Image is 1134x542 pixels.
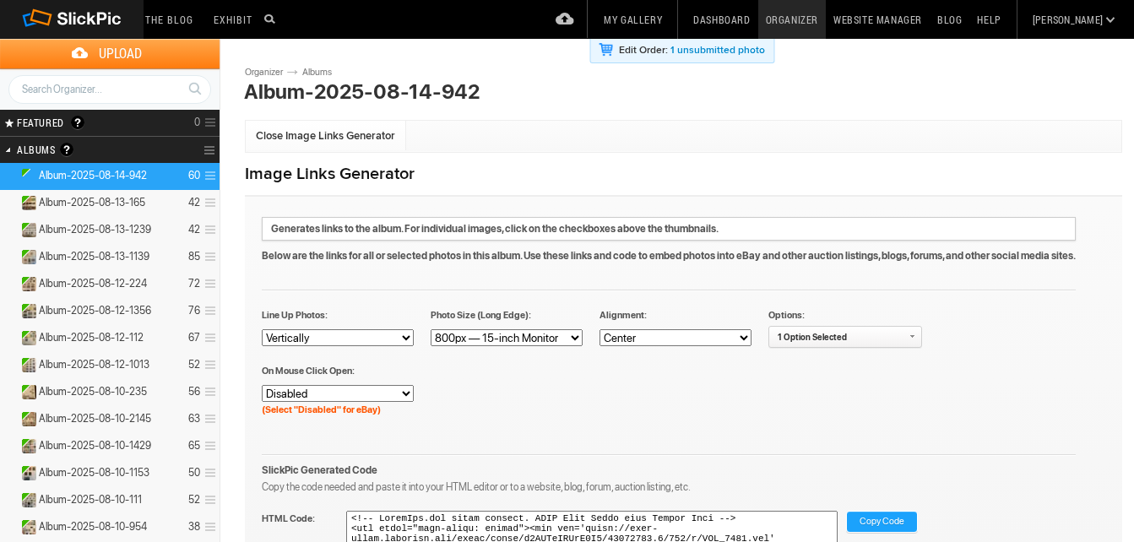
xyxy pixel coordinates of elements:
span: Alignment: [600,307,684,326]
span: (Select "Disabled" for eBay) [262,402,346,420]
ins: Public Album [14,412,37,426]
ins: Public Album [14,520,37,534]
input: Search Organizer... [8,75,211,104]
span: Album-2025-08-10-954 [39,520,147,534]
span: Album-2025-08-12-112 [39,331,144,344]
a: Expand [2,385,18,398]
ins: Public Album [14,196,37,210]
a: Close Image Links Generator [246,121,406,150]
span: Album-2025-08-10-235 [39,385,147,398]
span: Album-2025-08-12-1356 [39,304,151,317]
ins: Public Album [14,277,37,291]
span: Photo Size (Long Edge): [431,307,515,326]
a: Search [179,74,210,103]
span: Copy Code [860,512,904,534]
a: Expand [2,493,18,506]
ins: Public Album [14,169,37,183]
span: Album-2025-08-10-1429 [39,439,151,453]
a: Expand [2,520,18,533]
ins: Public Album [14,223,37,237]
a: Expand [2,466,18,479]
ins: Public Album [14,331,37,345]
ins: Public Album [14,466,37,480]
span: Album-2025-08-10-2145 [39,412,151,425]
a: Expand [2,223,18,236]
a: Albums [298,66,349,79]
a: Expand [2,277,18,290]
a: Expand [2,196,18,209]
span: Album-2025-08-13-1139 [39,250,149,263]
h1: Image Links Generator [245,153,1122,195]
span: Album-2025-08-12-1013 [39,358,149,371]
span: Close Image Links Generator [256,129,395,143]
h3: SlickPic Generated Code [262,274,937,477]
ins: Public Album [14,385,37,399]
a: Collapse [2,169,18,182]
span: Album-2025-08-13-1239 [39,223,151,236]
a: Expand [2,439,18,452]
span: Album-2025-08-10-1153 [39,466,149,480]
span: 1 Option Selected [769,332,847,342]
span: FEATURED [12,116,64,129]
ins: Public Album [14,358,37,372]
p: Below are the links for all or selected photos in this album. Use these links and code to embed p... [262,249,1076,263]
ins: Public Album [14,439,37,453]
a: Expand [2,304,18,317]
span: On Mouse Click Open: [262,363,346,382]
span: Album-2025-08-14-942 [39,169,147,182]
input: Search photos on SlickPic... [262,8,282,29]
a: Expand [2,358,18,371]
span: Upload [20,39,220,68]
ins: Public Album [14,493,37,507]
a: Expand [2,250,18,263]
span: Options: [768,307,853,326]
ins: Public Album [14,304,37,318]
span: Album-2025-08-12-224 [39,277,147,290]
span: Album-2025-08-13-165 [39,196,145,209]
a: 1 unsubmitted photo [670,44,765,57]
span: Album-2025-08-10-111 [39,493,142,507]
p: Generates links to the album. For individual images, click on the checkboxes above the thumbnails. [262,217,1076,241]
span: HTML Code: [262,511,346,529]
h2: Albums [17,137,159,163]
a: Expand [2,331,18,344]
span: Line Up Photos: [262,307,346,326]
ins: Public Album [14,250,37,264]
p: Copy the code needed and paste it into your HTML editor or to a website, blog, forum, auction lis... [262,480,937,494]
b: Edit Order: [619,44,668,57]
a: Expand [2,412,18,425]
